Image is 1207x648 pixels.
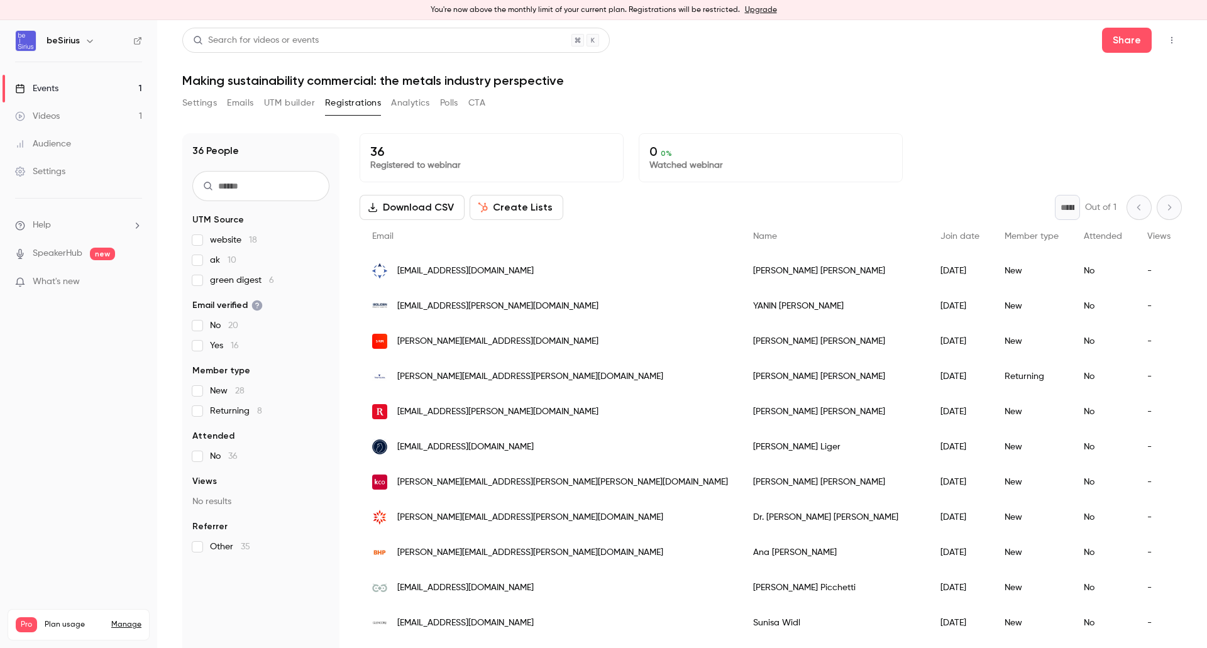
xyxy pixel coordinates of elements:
div: - [1135,464,1183,500]
img: corkboardcommunications.com [372,580,387,595]
p: No results [192,495,329,508]
div: No [1071,253,1135,288]
div: New [992,464,1071,500]
div: - [1135,535,1183,570]
button: Analytics [391,93,430,113]
img: riotinto.com [372,404,387,419]
img: boliden.com [372,299,387,314]
p: Out of 1 [1085,201,1116,214]
div: No [1071,500,1135,535]
span: Returning [210,405,262,417]
span: Yes [210,339,239,352]
div: New [992,535,1071,570]
p: 36 [370,144,613,159]
button: UTM builder [264,93,315,113]
img: trafigura.com [372,369,387,384]
div: No [1071,288,1135,324]
span: [EMAIL_ADDRESS][DOMAIN_NAME] [397,581,534,595]
div: No [1071,324,1135,359]
span: new [90,248,115,260]
div: Videos [15,110,60,123]
span: 20 [228,321,238,330]
span: 35 [241,542,250,551]
div: [DATE] [928,605,992,640]
span: 28 [235,387,245,395]
div: [PERSON_NAME] [PERSON_NAME] [741,359,928,394]
h1: Making sustainability commercial: the metals industry perspective [182,73,1182,88]
div: No [1071,429,1135,464]
div: [PERSON_NAME] [PERSON_NAME] [741,394,928,429]
div: - [1135,605,1183,640]
div: Audience [15,138,71,150]
span: [PERSON_NAME][EMAIL_ADDRESS][PERSON_NAME][DOMAIN_NAME] [397,370,663,383]
span: 8 [257,407,262,415]
span: [EMAIL_ADDRESS][DOMAIN_NAME] [397,441,534,454]
div: New [992,500,1071,535]
div: [DATE] [928,500,992,535]
span: Referrer [192,520,228,533]
span: Attended [192,430,234,442]
div: YANIN [PERSON_NAME] [741,288,928,324]
span: Join date [940,232,979,241]
span: Views [192,475,217,488]
span: 16 [231,341,239,350]
button: Registrations [325,93,381,113]
img: kloeckner.com [372,475,387,490]
div: [PERSON_NAME] Picchetti [741,570,928,605]
div: No [1071,394,1135,429]
h6: beSirius [47,35,80,47]
div: New [992,394,1071,429]
img: s-rminform.com [372,334,387,349]
div: New [992,605,1071,640]
div: New [992,429,1071,464]
div: No [1071,535,1135,570]
div: New [992,253,1071,288]
div: New [992,288,1071,324]
span: 6 [269,276,274,285]
button: CTA [468,93,485,113]
button: Settings [182,93,217,113]
div: Returning [992,359,1071,394]
li: help-dropdown-opener [15,219,142,232]
img: athenablueglobal.com [372,439,387,454]
span: [EMAIL_ADDRESS][PERSON_NAME][DOMAIN_NAME] [397,300,598,313]
span: Name [753,232,777,241]
div: Events [15,82,58,95]
button: Polls [440,93,458,113]
div: - [1135,324,1183,359]
span: Pro [16,617,37,632]
h1: 36 People [192,143,239,158]
button: Create Lists [470,195,563,220]
div: Dr. [PERSON_NAME] [PERSON_NAME] [741,500,928,535]
div: [PERSON_NAME] Liger [741,429,928,464]
span: Email verified [192,299,263,312]
a: Upgrade [745,5,777,15]
span: [PERSON_NAME][EMAIL_ADDRESS][PERSON_NAME][DOMAIN_NAME] [397,546,663,559]
button: Download CSV [360,195,465,220]
span: green digest [210,274,274,287]
span: 10 [228,256,236,265]
span: New [210,385,245,397]
div: [DATE] [928,359,992,394]
div: [DATE] [928,570,992,605]
div: [DATE] [928,535,992,570]
span: website [210,234,257,246]
img: lbct.com [372,510,387,525]
span: Attended [1084,232,1122,241]
div: - [1135,500,1183,535]
span: [PERSON_NAME][EMAIL_ADDRESS][PERSON_NAME][PERSON_NAME][DOMAIN_NAME] [397,476,728,489]
div: [DATE] [928,288,992,324]
div: No [1071,464,1135,500]
button: Emails [227,93,253,113]
span: Plan usage [45,620,104,630]
div: [DATE] [928,464,992,500]
img: glencore.com [372,615,387,630]
span: Email [372,232,394,241]
div: - [1135,394,1183,429]
span: [PERSON_NAME][EMAIL_ADDRESS][DOMAIN_NAME] [397,335,598,348]
span: UTM Source [192,214,244,226]
span: What's new [33,275,80,288]
div: [PERSON_NAME] [PERSON_NAME] [741,253,928,288]
div: [DATE] [928,394,992,429]
div: New [992,570,1071,605]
